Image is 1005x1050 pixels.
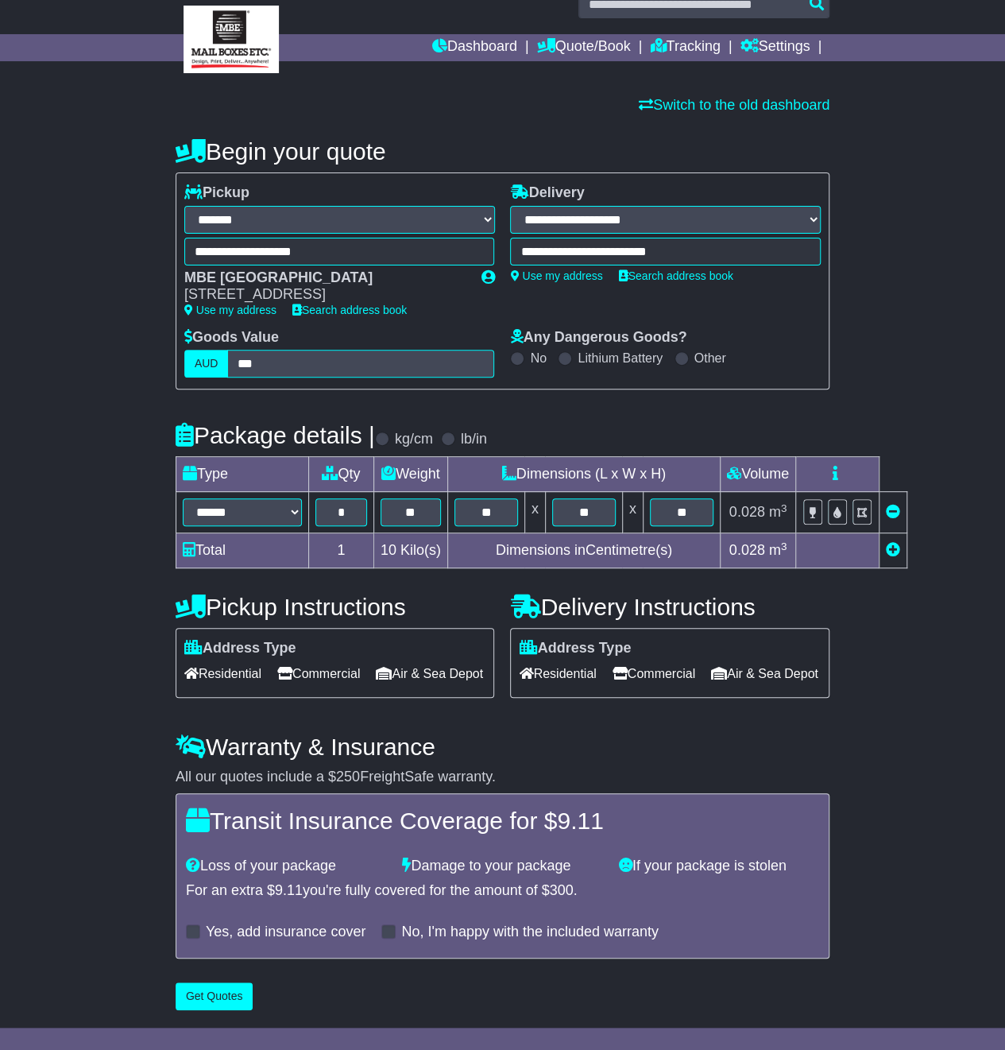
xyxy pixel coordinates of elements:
[275,882,303,898] span: 9.11
[650,34,720,61] a: Tracking
[176,422,375,448] h4: Package details |
[176,594,495,620] h4: Pickup Instructions
[510,329,686,347] label: Any Dangerous Goods?
[711,661,818,686] span: Air & Sea Depot
[184,269,466,287] div: MBE [GEOGRAPHIC_DATA]
[578,351,663,366] label: Lithium Battery
[206,924,365,941] label: Yes, add insurance cover
[537,34,631,61] a: Quote/Book
[176,982,253,1010] button: Get Quotes
[519,661,596,686] span: Residential
[510,269,602,282] a: Use my address
[308,533,373,568] td: 1
[781,502,787,514] sup: 3
[336,769,360,785] span: 250
[186,808,819,834] h4: Transit Insurance Coverage for $
[886,504,900,520] a: Remove this item
[381,542,396,558] span: 10
[781,540,787,552] sup: 3
[395,431,433,448] label: kg/cm
[184,304,276,316] a: Use my address
[176,769,829,786] div: All our quotes include a $ FreightSafe warranty.
[176,533,308,568] td: Total
[729,504,765,520] span: 0.028
[769,504,787,520] span: m
[720,457,795,492] td: Volume
[729,542,765,558] span: 0.028
[886,542,900,558] a: Add new item
[184,350,229,378] label: AUD
[184,184,249,202] label: Pickup
[186,882,819,900] div: For an extra $ you're fully covered for the amount of $ .
[510,184,584,202] label: Delivery
[557,808,603,834] span: 9.11
[519,640,631,657] label: Address Type
[184,661,261,686] span: Residential
[292,304,407,316] a: Search address book
[184,286,466,304] div: [STREET_ADDRESS]
[176,138,829,165] h4: Begin your quote
[622,492,643,533] td: x
[524,492,545,533] td: x
[619,269,733,282] a: Search address book
[611,858,827,875] div: If your package is stolen
[461,431,487,448] label: lb/in
[184,640,296,657] label: Address Type
[530,351,546,366] label: No
[740,34,810,61] a: Settings
[376,661,483,686] span: Air & Sea Depot
[432,34,517,61] a: Dashboard
[447,457,720,492] td: Dimensions (L x W x H)
[178,858,394,875] div: Loss of your package
[184,329,279,347] label: Goods Value
[401,924,659,941] label: No, I'm happy with the included warranty
[510,594,829,620] h4: Delivery Instructions
[394,858,610,875] div: Damage to your package
[308,457,373,492] td: Qty
[613,661,695,686] span: Commercial
[373,533,447,568] td: Kilo(s)
[176,734,829,760] h4: Warranty & Insurance
[277,661,360,686] span: Commercial
[639,97,829,113] a: Switch to the old dashboard
[769,542,787,558] span: m
[550,882,574,898] span: 300
[176,457,308,492] td: Type
[373,457,447,492] td: Weight
[447,533,720,568] td: Dimensions in Centimetre(s)
[694,351,726,366] label: Other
